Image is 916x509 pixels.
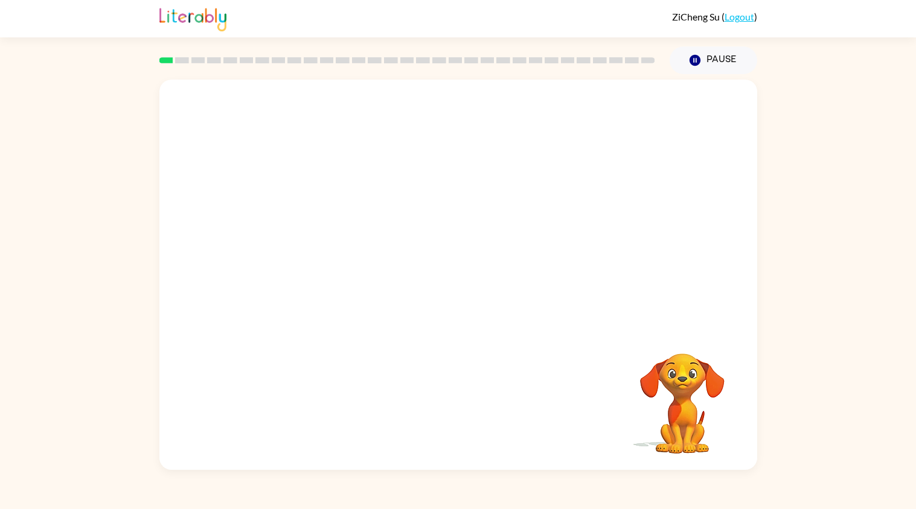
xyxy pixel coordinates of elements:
[622,335,743,455] video: Your browser must support playing .mp4 files to use Literably. Please try using another browser.
[672,11,757,22] div: ( )
[670,46,757,74] button: Pause
[725,11,754,22] a: Logout
[672,11,722,22] span: ZiCheng Su
[159,5,226,31] img: Literably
